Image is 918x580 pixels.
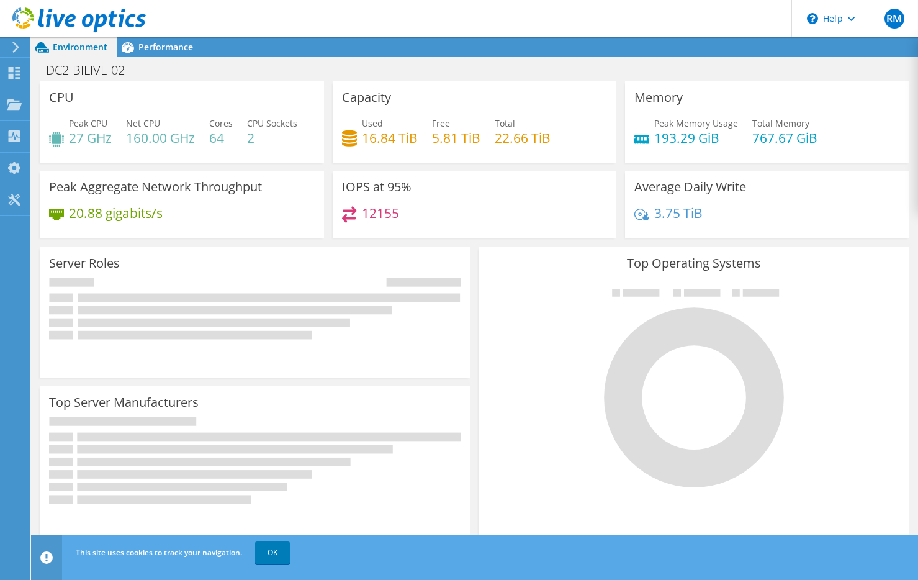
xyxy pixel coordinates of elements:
[69,206,163,220] h4: 20.88 gigabits/s
[752,131,817,145] h4: 767.67 GiB
[247,117,297,129] span: CPU Sockets
[49,256,120,270] h3: Server Roles
[634,91,683,104] h3: Memory
[49,91,74,104] h3: CPU
[69,131,112,145] h4: 27 GHz
[209,131,233,145] h4: 64
[432,131,480,145] h4: 5.81 TiB
[49,180,262,194] h3: Peak Aggregate Network Throughput
[342,180,412,194] h3: IOPS at 95%
[138,41,193,53] span: Performance
[495,117,515,129] span: Total
[126,117,160,129] span: Net CPU
[342,91,391,104] h3: Capacity
[209,117,233,129] span: Cores
[126,131,195,145] h4: 160.00 GHz
[654,206,703,220] h4: 3.75 TiB
[247,131,297,145] h4: 2
[488,256,899,270] h3: Top Operating Systems
[634,180,746,194] h3: Average Daily Write
[807,13,818,24] svg: \n
[752,117,809,129] span: Total Memory
[76,547,242,558] span: This site uses cookies to track your navigation.
[69,117,107,129] span: Peak CPU
[362,117,383,129] span: Used
[362,131,418,145] h4: 16.84 TiB
[40,63,144,77] h1: DC2-BILIVE-02
[53,41,107,53] span: Environment
[654,131,738,145] h4: 193.29 GiB
[49,396,199,409] h3: Top Server Manufacturers
[884,9,904,29] span: RM
[654,117,738,129] span: Peak Memory Usage
[432,117,450,129] span: Free
[495,131,551,145] h4: 22.66 TiB
[255,541,290,564] a: OK
[362,206,399,220] h4: 12155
